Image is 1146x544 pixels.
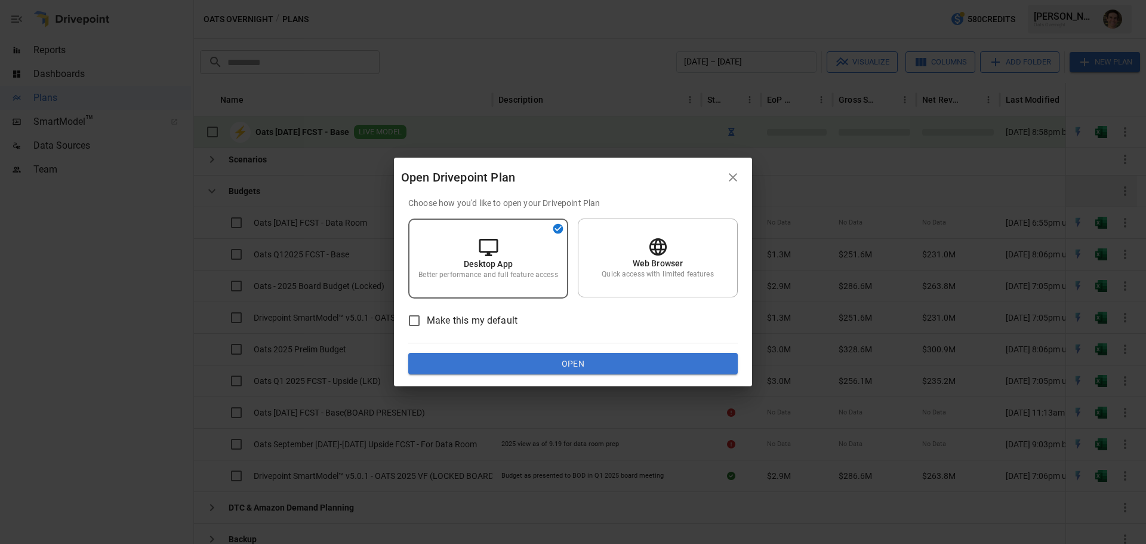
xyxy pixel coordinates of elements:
[427,314,517,328] span: Make this my default
[418,270,557,280] p: Better performance and full feature access
[401,168,721,187] div: Open Drivepoint Plan
[602,269,713,279] p: Quick access with limited features
[408,197,738,209] p: Choose how you'd like to open your Drivepoint Plan
[633,257,683,269] p: Web Browser
[408,353,738,374] button: Open
[464,258,513,270] p: Desktop App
